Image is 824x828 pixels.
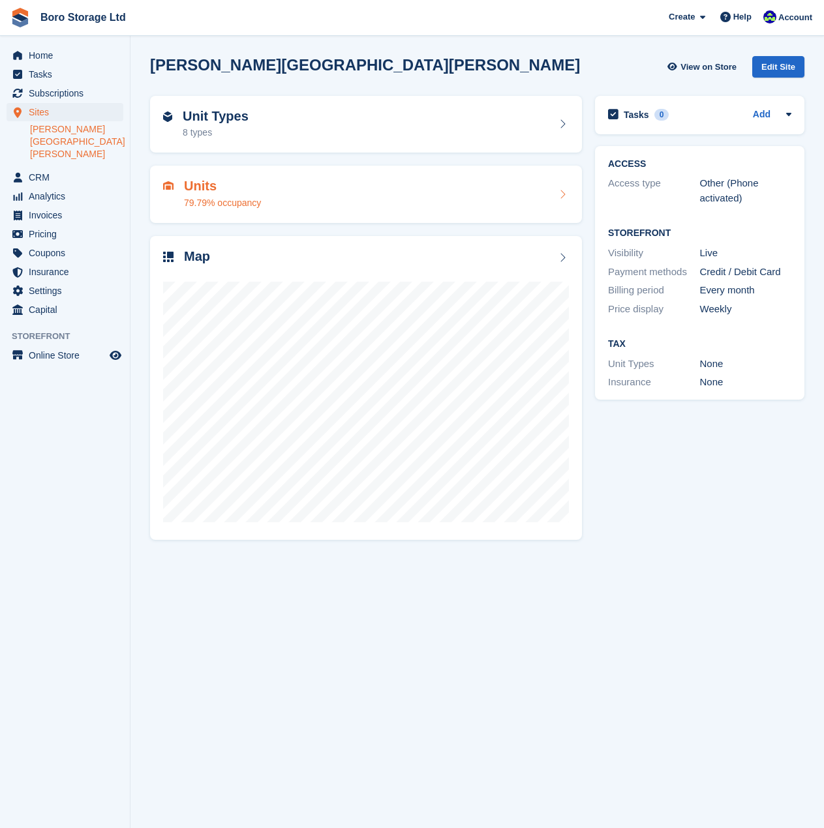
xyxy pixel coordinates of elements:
[763,10,776,23] img: Tobie Hillier
[700,283,792,298] div: Every month
[184,249,210,264] h2: Map
[7,168,123,186] a: menu
[29,225,107,243] span: Pricing
[624,109,649,121] h2: Tasks
[29,244,107,262] span: Coupons
[7,263,123,281] a: menu
[7,46,123,65] a: menu
[150,166,582,223] a: Units 79.79% occupancy
[7,282,123,300] a: menu
[608,265,700,280] div: Payment methods
[29,84,107,102] span: Subscriptions
[184,196,261,210] div: 79.79% occupancy
[665,56,742,78] a: View on Store
[29,65,107,83] span: Tasks
[7,346,123,364] a: menu
[700,246,792,261] div: Live
[150,96,582,153] a: Unit Types 8 types
[608,302,700,317] div: Price display
[29,263,107,281] span: Insurance
[150,236,582,540] a: Map
[752,56,804,78] div: Edit Site
[700,265,792,280] div: Credit / Debit Card
[183,109,249,124] h2: Unit Types
[733,10,752,23] span: Help
[163,181,174,190] img: unit-icn-7be61d7bf1b0ce9d3e12c5938cc71ed9869f7b940bace4675aadf7bd6d80202e.svg
[35,7,131,28] a: Boro Storage Ltd
[163,252,174,262] img: map-icn-33ee37083ee616e46c38cad1a60f524a97daa1e2b2c8c0bc3eb3415660979fc1.svg
[7,301,123,319] a: menu
[29,187,107,205] span: Analytics
[752,56,804,83] a: Edit Site
[29,46,107,65] span: Home
[10,8,30,27] img: stora-icon-8386f47178a22dfd0bd8f6a31ec36ba5ce8667c1dd55bd0f319d3a0aa187defe.svg
[163,111,172,122] img: unit-type-icn-2b2737a686de81e16bb02015468b77c625bbabd49415b5ef34ead5e3b44a266d.svg
[608,176,700,205] div: Access type
[29,301,107,319] span: Capital
[29,103,107,121] span: Sites
[608,159,791,170] h2: ACCESS
[29,168,107,186] span: CRM
[7,65,123,83] a: menu
[608,339,791,349] h2: Tax
[608,375,700,390] div: Insurance
[753,108,771,123] a: Add
[7,244,123,262] a: menu
[184,179,261,194] h2: Units
[608,357,700,372] div: Unit Types
[608,246,700,261] div: Visibility
[700,357,792,372] div: None
[7,206,123,224] a: menu
[778,11,812,24] span: Account
[7,84,123,102] a: menu
[700,176,792,205] div: Other (Phone activated)
[608,283,700,298] div: Billing period
[29,282,107,300] span: Settings
[12,330,130,343] span: Storefront
[150,56,580,74] h2: [PERSON_NAME][GEOGRAPHIC_DATA][PERSON_NAME]
[183,126,249,140] div: 8 types
[7,103,123,121] a: menu
[29,206,107,224] span: Invoices
[7,225,123,243] a: menu
[700,375,792,390] div: None
[654,109,669,121] div: 0
[29,346,107,364] span: Online Store
[700,302,792,317] div: Weekly
[7,187,123,205] a: menu
[608,228,791,239] h2: Storefront
[669,10,695,23] span: Create
[680,61,737,74] span: View on Store
[108,347,123,363] a: Preview store
[30,123,123,160] a: [PERSON_NAME][GEOGRAPHIC_DATA][PERSON_NAME]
